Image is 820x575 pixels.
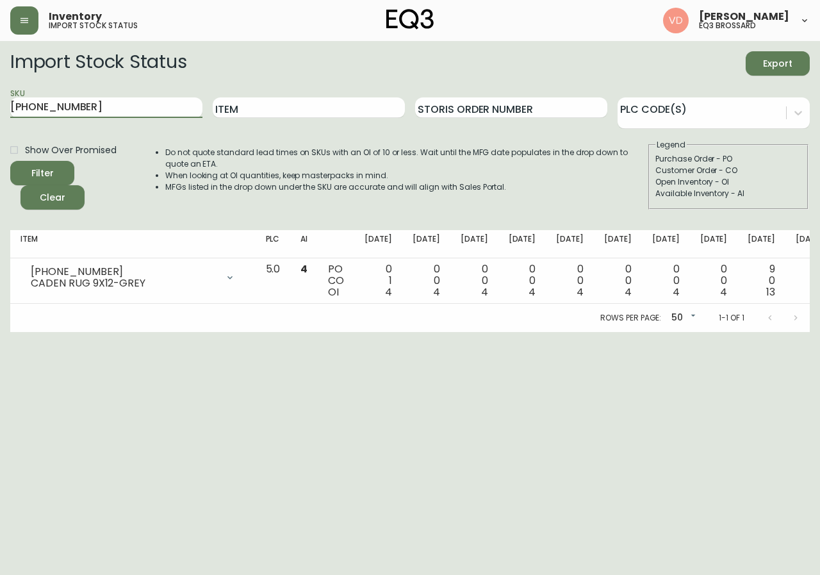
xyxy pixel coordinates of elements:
[737,230,785,258] th: [DATE]
[386,9,434,29] img: logo
[594,230,642,258] th: [DATE]
[746,51,810,76] button: Export
[766,285,775,299] span: 13
[450,230,498,258] th: [DATE]
[328,263,344,298] div: PO CO
[31,165,54,181] div: Filter
[546,230,594,258] th: [DATE]
[31,266,217,278] div: [PHONE_NUMBER]
[49,12,102,22] span: Inventory
[655,153,801,165] div: Purchase Order - PO
[165,170,647,181] li: When looking at OI quantities, keep masterpacks in mind.
[690,230,738,258] th: [DATE]
[720,285,727,299] span: 4
[25,144,117,157] span: Show Over Promised
[300,262,307,276] span: 4
[354,230,402,258] th: [DATE]
[700,263,728,298] div: 0 0
[256,258,291,304] td: 5.0
[481,285,488,299] span: 4
[402,230,450,258] th: [DATE]
[652,263,680,298] div: 0 0
[498,230,546,258] th: [DATE]
[699,12,789,22] span: [PERSON_NAME]
[10,51,186,76] h2: Import Stock Status
[365,263,392,298] div: 0 1
[577,285,584,299] span: 4
[31,278,217,289] div: CADEN RUG 9X12-GREY
[719,312,744,324] p: 1-1 of 1
[666,308,698,329] div: 50
[165,181,647,193] li: MFGs listed in the drop down under the SKU are accurate and will align with Sales Portal.
[165,147,647,170] li: Do not quote standard lead times on SKUs with an OI of 10 or less. Wait until the MFG date popula...
[461,263,488,298] div: 0 0
[556,263,584,298] div: 0 0
[642,230,690,258] th: [DATE]
[529,285,536,299] span: 4
[385,285,392,299] span: 4
[655,165,801,176] div: Customer Order - CO
[655,176,801,188] div: Open Inventory - OI
[756,56,799,72] span: Export
[20,185,85,210] button: Clear
[625,285,632,299] span: 4
[673,285,680,299] span: 4
[433,285,440,299] span: 4
[10,230,256,258] th: Item
[663,8,689,33] img: 34cbe8de67806989076631741e6a7c6b
[49,22,138,29] h5: import stock status
[290,230,318,258] th: AI
[413,263,440,298] div: 0 0
[20,263,245,292] div: [PHONE_NUMBER]CADEN RUG 9X12-GREY
[328,285,339,299] span: OI
[256,230,291,258] th: PLC
[604,263,632,298] div: 0 0
[655,188,801,199] div: Available Inventory - AI
[699,22,756,29] h5: eq3 brossard
[748,263,775,298] div: 9 0
[10,161,74,185] button: Filter
[600,312,661,324] p: Rows per page:
[31,190,74,206] span: Clear
[655,139,687,151] legend: Legend
[509,263,536,298] div: 0 0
